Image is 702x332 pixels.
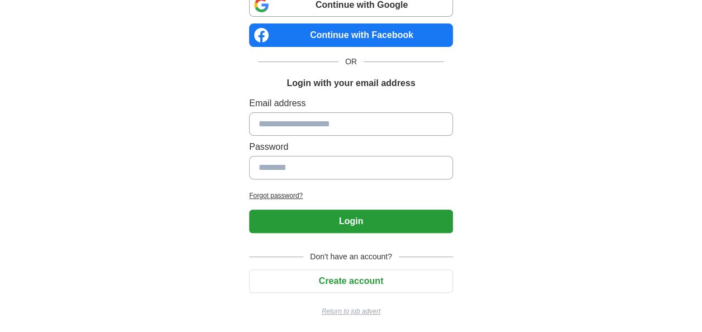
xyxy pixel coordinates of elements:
[249,97,453,110] label: Email address
[249,306,453,316] a: Return to job advert
[249,276,453,286] a: Create account
[249,23,453,47] a: Continue with Facebook
[249,269,453,293] button: Create account
[249,191,453,201] a: Forgot password?
[249,140,453,154] label: Password
[286,77,415,90] h1: Login with your email address
[338,56,364,68] span: OR
[303,251,399,263] span: Don't have an account?
[249,210,453,233] button: Login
